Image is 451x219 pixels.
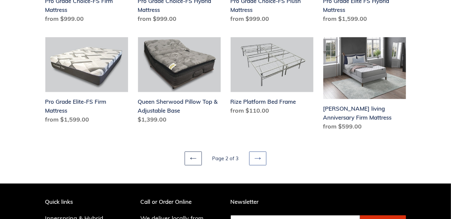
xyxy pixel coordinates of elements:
[45,37,128,127] a: Pro Grade Elite-FS Firm Mattress
[138,37,221,127] a: Queen Sherwood Pillow Top & Adjustable Base
[323,37,406,134] a: Scott living Anniversary Firm Mattress
[231,37,313,118] a: Rize Platform Bed Frame
[140,199,221,205] p: Call or Order Online
[231,199,406,205] p: Newsletter
[203,155,248,163] li: Page 2 of 3
[45,199,113,205] p: Quick links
